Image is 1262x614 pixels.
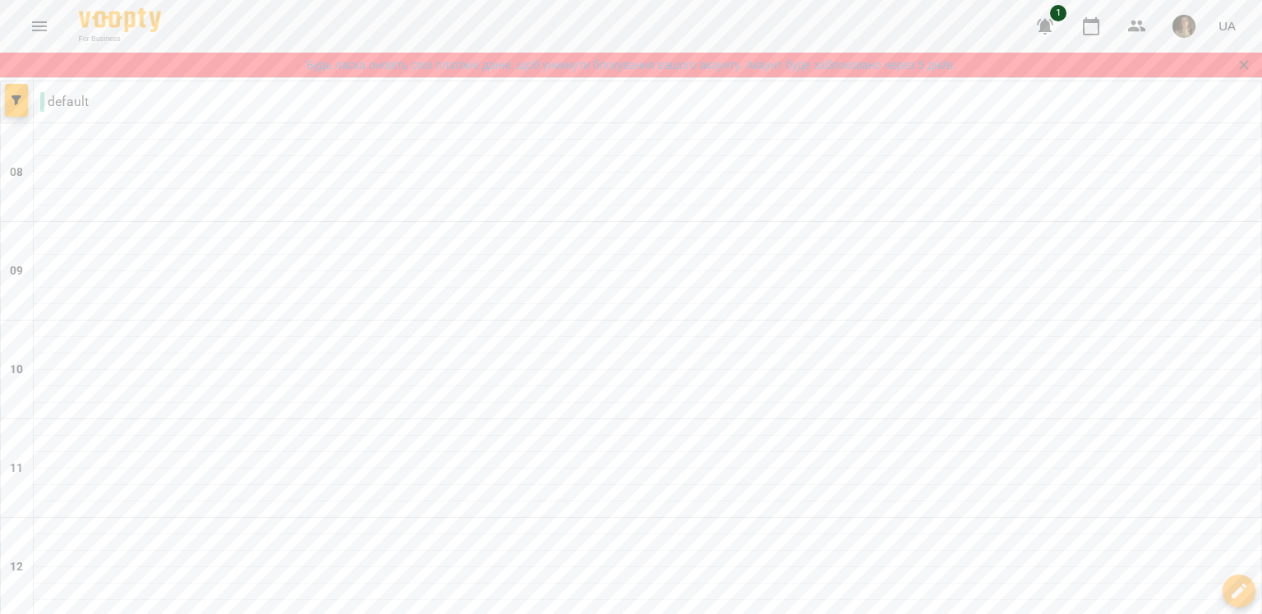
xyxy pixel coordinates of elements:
img: Voopty Logo [79,8,161,32]
h6: 11 [10,459,23,478]
button: UA [1212,11,1242,41]
span: 1 [1050,5,1066,21]
span: For Business [79,34,161,44]
img: 50f3ef4f2c2f2a30daebcf7f651be3d9.jpg [1172,15,1195,38]
h6: 09 [10,262,23,280]
button: Закрити сповіщення [1232,53,1255,76]
a: Будь ласка оновіть свої платіжні данні, щоб уникнути блокування вашого акаунту. Акаунт буде забло... [306,57,956,73]
h6: 10 [10,361,23,379]
button: Menu [20,7,59,46]
span: UA [1218,17,1236,35]
h6: 08 [10,164,23,182]
h6: 12 [10,558,23,576]
p: default [40,92,89,112]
